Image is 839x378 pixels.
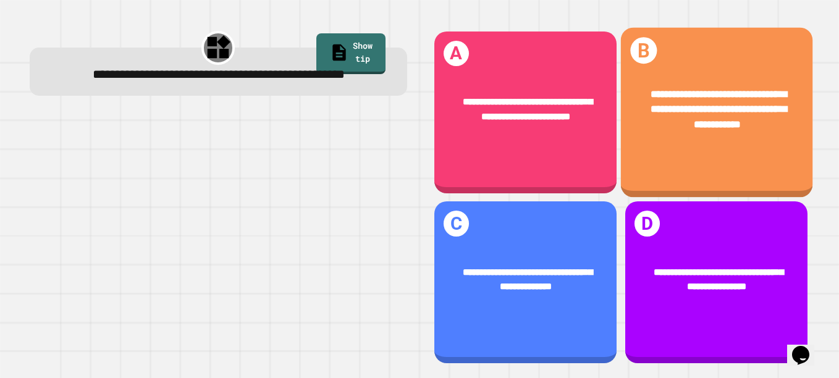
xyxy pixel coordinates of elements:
[635,211,660,236] h1: D
[444,211,469,236] h1: C
[316,33,386,74] a: Show tip
[630,37,657,64] h1: B
[444,41,469,66] h1: A
[787,329,827,366] iframe: chat widget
